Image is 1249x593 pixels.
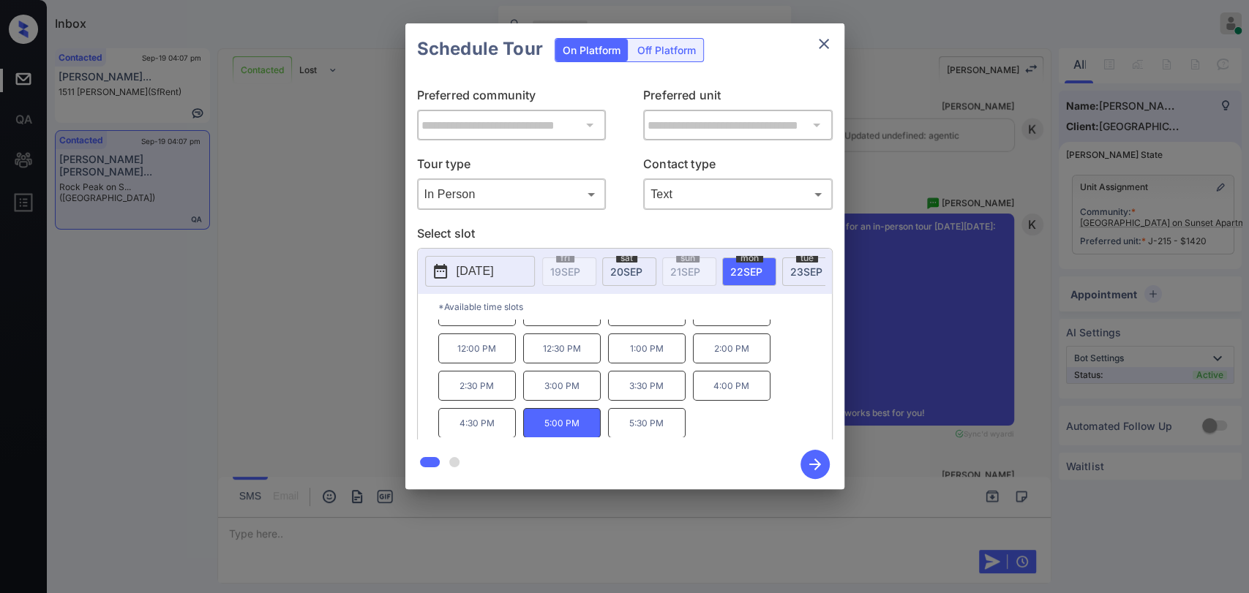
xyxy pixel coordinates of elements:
p: Contact type [643,155,833,178]
p: [DATE] [457,262,494,280]
span: 22 SEP [730,265,762,278]
p: Preferred unit [643,86,833,110]
div: date-select [782,257,836,286]
p: 5:30 PM [608,408,686,438]
p: 12:00 PM [438,333,516,363]
button: btn-next [792,445,839,483]
p: 12:30 PM [523,333,601,363]
span: tue [796,254,818,262]
div: In Person [421,182,603,206]
div: On Platform [555,39,628,61]
p: 2:00 PM [693,333,770,363]
p: 3:30 PM [608,371,686,401]
p: 3:00 PM [523,371,601,401]
div: date-select [722,257,776,286]
button: close [809,29,839,58]
div: Text [647,182,829,206]
div: date-select [602,257,656,286]
p: 4:30 PM [438,408,516,438]
p: *Available time slots [438,294,832,320]
span: 23 SEP [790,265,822,278]
p: 5:00 PM [523,408,601,438]
div: Off Platform [630,39,703,61]
p: Tour type [417,155,607,178]
p: Select slot [417,224,833,248]
button: [DATE] [425,256,535,287]
p: 2:30 PM [438,371,516,401]
p: 4:00 PM [693,371,770,401]
h2: Schedule Tour [405,23,555,75]
p: 1:00 PM [608,333,686,363]
span: mon [736,254,763,262]
span: 20 SEP [610,265,642,278]
span: sat [616,254,637,262]
p: Preferred community [417,86,607,110]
